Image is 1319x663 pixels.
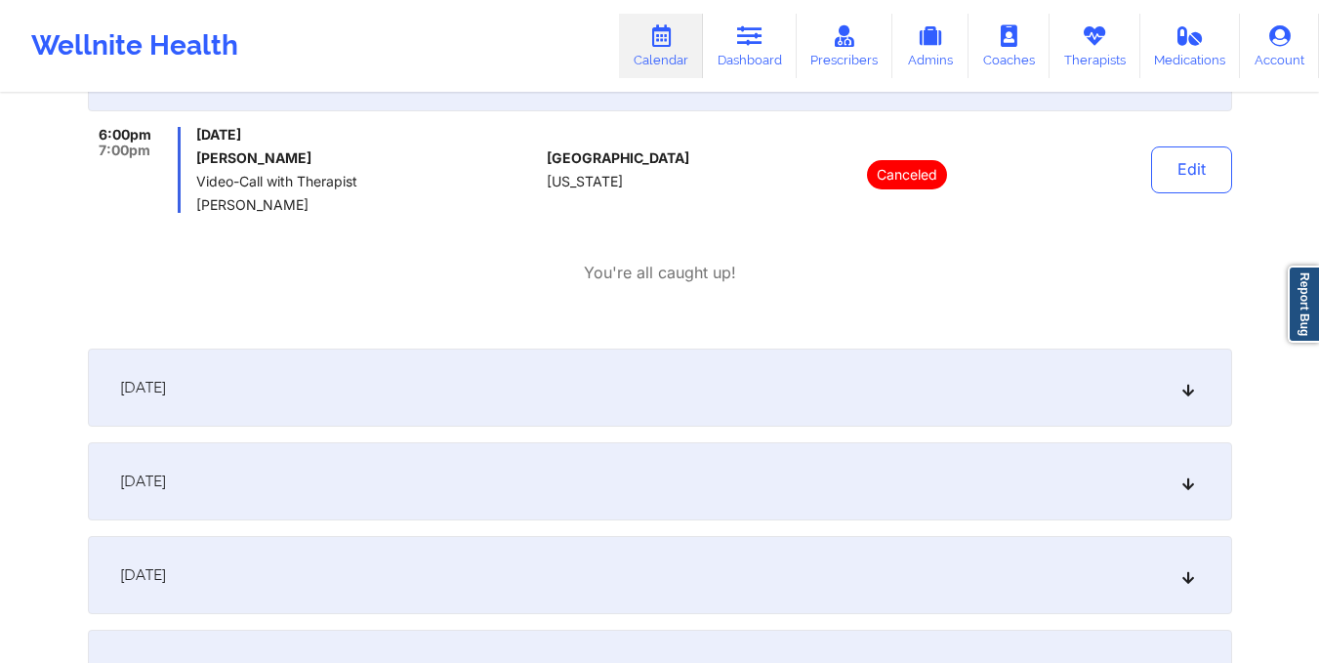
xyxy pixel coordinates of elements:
span: 6:00pm [99,127,151,143]
span: [US_STATE] [547,174,623,189]
a: Coaches [969,14,1050,78]
a: Dashboard [703,14,797,78]
a: Admins [892,14,969,78]
span: [DATE] [120,565,166,585]
span: [DATE] [120,378,166,397]
h6: [PERSON_NAME] [196,150,539,166]
p: You're all caught up! [584,262,736,284]
a: Prescribers [797,14,893,78]
p: Canceled [867,160,947,189]
span: 7:00pm [99,143,150,158]
span: [GEOGRAPHIC_DATA] [547,150,689,166]
span: [PERSON_NAME] [196,197,539,213]
span: Video-Call with Therapist [196,174,539,189]
a: Report Bug [1288,266,1319,343]
a: Medications [1140,14,1241,78]
a: Calendar [619,14,703,78]
span: [DATE] [120,472,166,491]
a: Account [1240,14,1319,78]
span: [DATE] [196,127,539,143]
a: Therapists [1050,14,1140,78]
button: Edit [1151,146,1232,193]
